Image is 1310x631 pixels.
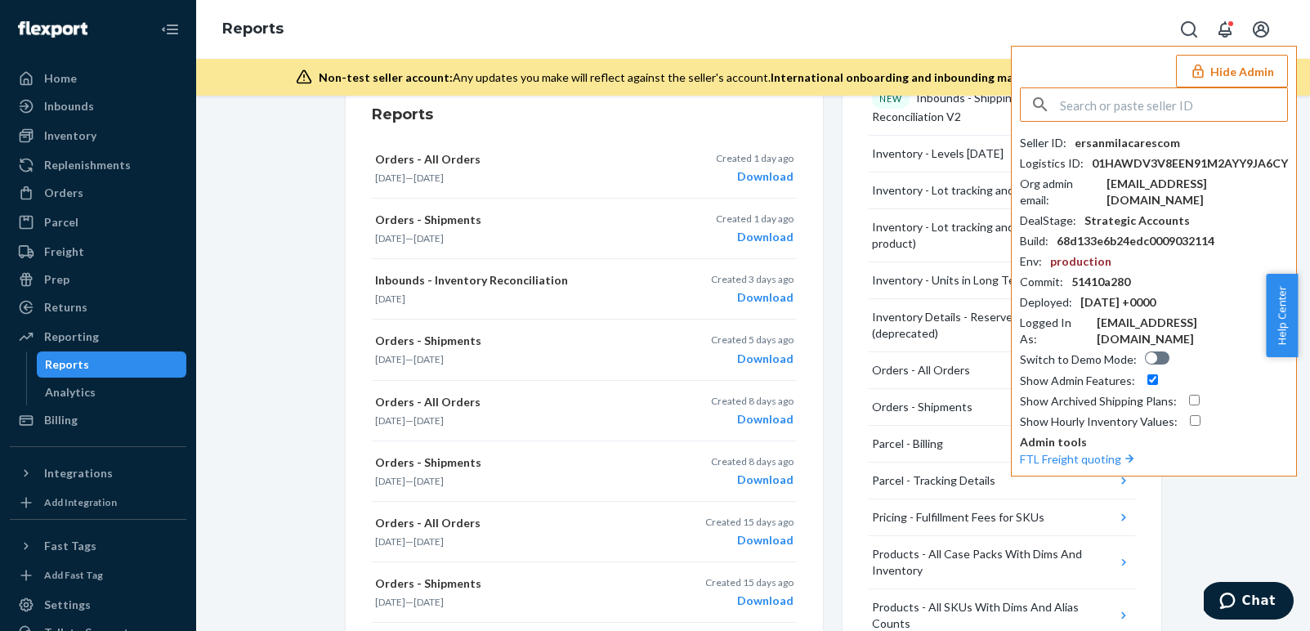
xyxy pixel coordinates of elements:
[44,299,87,315] div: Returns
[10,152,186,178] a: Replenishments
[869,172,1135,209] button: Inventory - Lot tracking and FEFO (all products)
[1107,176,1288,208] div: [EMAIL_ADDRESS][DOMAIN_NAME]
[10,93,186,119] a: Inbounds
[375,596,405,608] time: [DATE]
[10,209,186,235] a: Parcel
[375,535,405,548] time: [DATE]
[711,289,794,306] div: Download
[414,232,444,244] time: [DATE]
[10,533,186,559] button: Fast Tags
[375,454,651,471] p: Orders - Shipments
[10,407,186,433] a: Billing
[711,272,794,286] p: Created 3 days ago
[44,70,77,87] div: Home
[10,294,186,320] a: Returns
[44,185,83,201] div: Orders
[1097,315,1288,347] div: [EMAIL_ADDRESS][DOMAIN_NAME]
[872,436,943,452] div: Parcel - Billing
[711,454,794,468] p: Created 8 days ago
[705,593,794,609] div: Download
[414,172,444,184] time: [DATE]
[1020,373,1135,389] div: Show Admin Features :
[372,441,797,502] button: Orders - Shipments[DATE]—[DATE]Created 8 days agoDownload
[372,502,797,562] button: Orders - All Orders[DATE]—[DATE]Created 15 days agoDownload
[375,353,405,365] time: [DATE]
[375,515,651,531] p: Orders - All Orders
[372,104,797,125] h3: Reports
[10,324,186,350] a: Reporting
[375,212,651,228] p: Orders - Shipments
[1057,233,1214,249] div: 68d133e6b24edc0009032114
[37,351,187,378] a: Reports
[44,128,96,144] div: Inventory
[375,172,405,184] time: [DATE]
[1173,13,1205,46] button: Open Search Box
[869,79,1135,136] button: NEWInbounds - Shipping Plan Reconciliation V2
[869,299,1135,352] button: Inventory Details - Reserve Storage (deprecated)
[44,412,78,428] div: Billing
[372,562,797,623] button: Orders - Shipments[DATE]—[DATE]Created 15 days agoDownload
[44,538,96,554] div: Fast Tags
[372,138,797,199] button: Orders - All Orders[DATE]—[DATE]Created 1 day agoDownload
[1020,393,1177,409] div: Show Archived Shipping Plans :
[1020,155,1084,172] div: Logistics ID :
[375,151,651,168] p: Orders - All Orders
[372,381,797,441] button: Orders - All Orders[DATE]—[DATE]Created 8 days agoDownload
[44,214,78,230] div: Parcel
[375,232,405,244] time: [DATE]
[375,352,651,366] p: —
[44,465,113,481] div: Integrations
[414,596,444,608] time: [DATE]
[319,69,1194,86] div: Any updates you make will reflect against the seller's account.
[44,568,103,582] div: Add Fast Tag
[44,329,99,345] div: Reporting
[44,271,69,288] div: Prep
[44,98,94,114] div: Inbounds
[869,499,1135,536] button: Pricing - Fulfillment Fees for SKUs
[375,475,405,487] time: [DATE]
[1204,582,1294,623] iframe: Opens a widget where you can chat to one of our agents
[10,239,186,265] a: Freight
[1209,13,1241,46] button: Open notifications
[222,20,284,38] a: Reports
[375,231,651,245] p: —
[414,353,444,365] time: [DATE]
[209,6,297,53] ol: breadcrumbs
[872,546,1116,579] div: Products - All Case Packs With Dims And Inventory
[1020,414,1178,430] div: Show Hourly Inventory Values :
[872,272,1071,289] div: Inventory - Units in Long Term Storage
[1080,294,1156,311] div: [DATE] +0000
[1020,233,1048,249] div: Build :
[872,89,1116,125] div: Inbounds - Shipping Plan Reconciliation V2
[10,592,186,618] a: Settings
[10,65,186,92] a: Home
[375,414,405,427] time: [DATE]
[872,219,1116,252] div: Inventory - Lot tracking and FEFO (single product)
[872,362,970,378] div: Orders - All Orders
[1266,274,1298,357] button: Help Center
[1092,155,1288,172] div: 01HAWDV3V8EEN91M2AYY9JA6CY
[1020,315,1089,347] div: Logged In As :
[1050,253,1111,270] div: production
[869,136,1135,172] button: Inventory - Levels [DATE]
[1020,434,1288,450] p: Admin tools
[1020,253,1042,270] div: Env :
[872,472,995,489] div: Parcel - Tracking Details
[375,171,651,185] p: —
[375,535,651,548] p: —
[869,352,1135,389] button: Orders - All Orders
[711,394,794,408] p: Created 8 days ago
[1084,213,1190,229] div: Strategic Accounts
[872,145,1004,162] div: Inventory - Levels [DATE]
[375,575,651,592] p: Orders - Shipments
[711,472,794,488] div: Download
[44,244,84,260] div: Freight
[872,509,1044,526] div: Pricing - Fulfillment Fees for SKUs
[1020,135,1066,151] div: Seller ID :
[37,379,187,405] a: Analytics
[18,21,87,38] img: Flexport logo
[414,475,444,487] time: [DATE]
[1020,274,1063,290] div: Commit :
[716,151,794,165] p: Created 1 day ago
